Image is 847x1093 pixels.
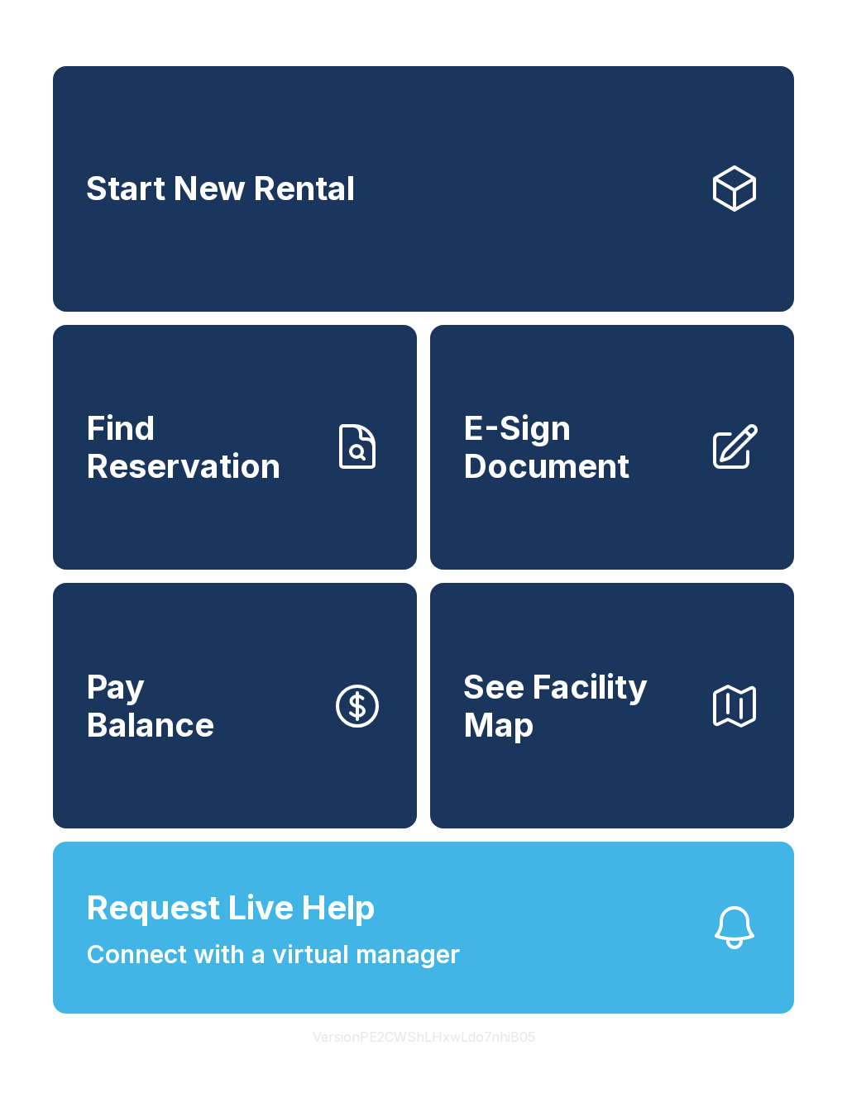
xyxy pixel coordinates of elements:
[53,66,794,312] a: Start New Rental
[463,668,695,743] span: See Facility Map
[299,1014,548,1060] button: VersionPE2CWShLHxwLdo7nhiB05
[86,883,376,933] span: Request Live Help
[86,409,318,484] span: Find Reservation
[86,668,214,743] span: Pay Balance
[463,409,695,484] span: E-Sign Document
[86,169,355,208] span: Start New Rental
[430,325,794,570] a: E-Sign Document
[53,325,417,570] a: Find Reservation
[53,842,794,1014] button: Request Live HelpConnect with a virtual manager
[53,583,417,828] a: PayBalance
[430,583,794,828] button: See Facility Map
[86,936,460,973] span: Connect with a virtual manager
